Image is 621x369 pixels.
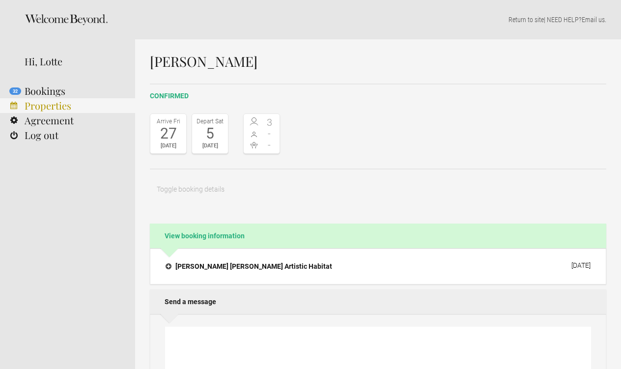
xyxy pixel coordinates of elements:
div: [DATE] [195,141,226,151]
div: [DATE] [571,261,591,269]
div: [DATE] [153,141,184,151]
div: 27 [153,126,184,141]
button: [PERSON_NAME] [PERSON_NAME] Artistic Habitat [DATE] [158,256,598,277]
div: Hi, Lotte [25,54,120,69]
flynt-notification-badge: 32 [9,87,21,95]
a: Email us [582,16,605,24]
span: 3 [262,117,278,127]
a: Return to site [508,16,544,24]
h4: [PERSON_NAME] [PERSON_NAME] Artistic Habitat [166,261,332,271]
p: | NEED HELP? . [150,15,606,25]
h1: [PERSON_NAME] [150,54,606,69]
h2: confirmed [150,91,606,101]
span: - [262,129,278,139]
h2: Send a message [150,289,606,314]
div: Depart Sat [195,116,226,126]
span: - [262,140,278,150]
div: Arrive Fri [153,116,184,126]
button: Toggle booking details [150,179,231,199]
h2: View booking information [150,224,606,248]
div: 5 [195,126,226,141]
